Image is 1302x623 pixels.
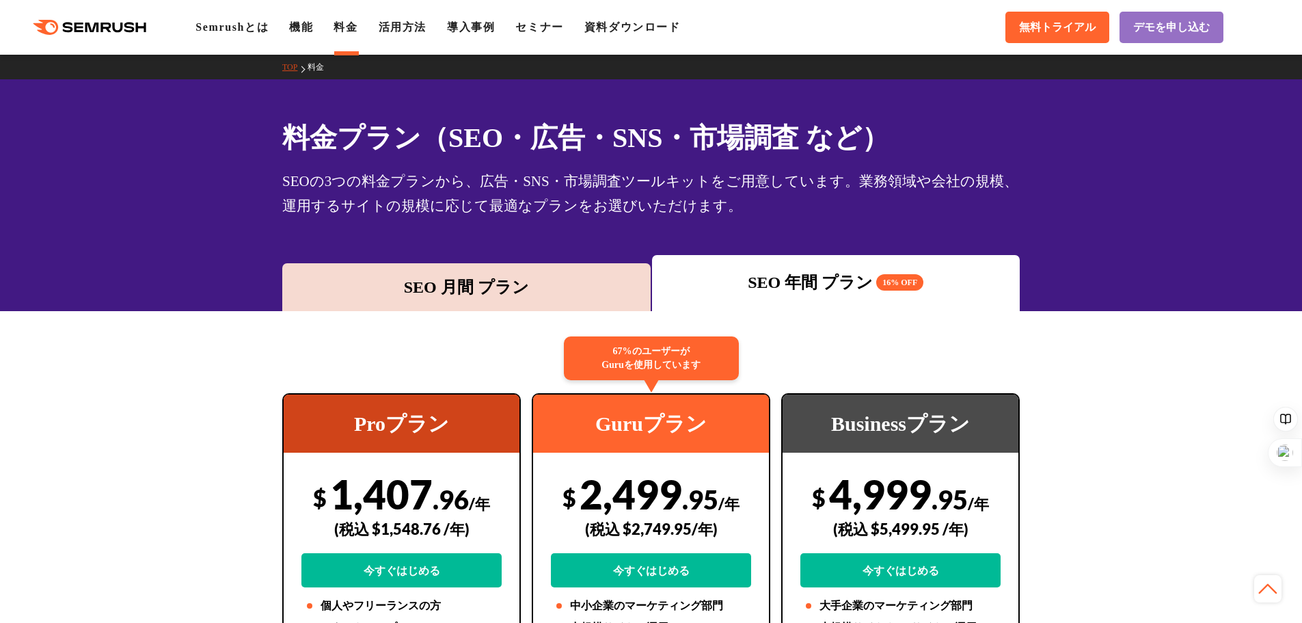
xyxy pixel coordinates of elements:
[301,470,502,587] div: 1,407
[469,494,490,513] span: /年
[584,21,681,33] a: 資料ダウンロード
[282,169,1020,218] div: SEOの3つの料金プランから、広告・SNS・市場調査ツールキットをご用意しています。業務領域や会社の規模、運用するサイトの規模に応じて最適なプランをお選びいただけます。
[932,483,968,515] span: .95
[876,274,923,291] span: 16% OFF
[289,21,313,33] a: 機能
[800,553,1001,587] a: 今すぐはじめる
[1120,12,1223,43] a: デモを申し込む
[379,21,426,33] a: 活用方法
[1180,570,1287,608] iframe: Help widget launcher
[282,62,308,72] a: TOP
[447,21,495,33] a: 導入事例
[301,553,502,587] a: 今すぐはじめる
[1133,21,1210,35] span: デモを申し込む
[433,483,469,515] span: .96
[783,395,1018,453] div: Businessプラン
[551,470,751,587] div: 2,499
[800,470,1001,587] div: 4,999
[562,483,576,512] span: $
[533,395,769,453] div: Guruプラン
[659,270,1014,295] div: SEO 年間 プラン
[289,275,644,300] div: SEO 月間 プラン
[301,598,502,614] li: 個人やフリーランスの方
[800,598,1001,614] li: 大手企業のマーケティング部門
[334,21,357,33] a: 料金
[195,21,269,33] a: Semrushとは
[682,483,718,515] span: .95
[1019,21,1096,35] span: 無料トライアル
[308,62,334,72] a: 料金
[968,494,989,513] span: /年
[515,21,563,33] a: セミナー
[551,505,751,553] div: (税込 $2,749.95/年)
[718,494,740,513] span: /年
[301,505,502,553] div: (税込 $1,548.76 /年)
[551,553,751,587] a: 今すぐはじめる
[282,118,1020,158] h1: 料金プラン（SEO・広告・SNS・市場調査 など）
[800,505,1001,553] div: (税込 $5,499.95 /年)
[551,598,751,614] li: 中小企業のマーケティング部門
[1005,12,1109,43] a: 無料トライアル
[313,483,327,512] span: $
[812,483,826,512] span: $
[564,336,739,380] div: 67%のユーザーが Guruを使用しています
[284,395,519,453] div: Proプラン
